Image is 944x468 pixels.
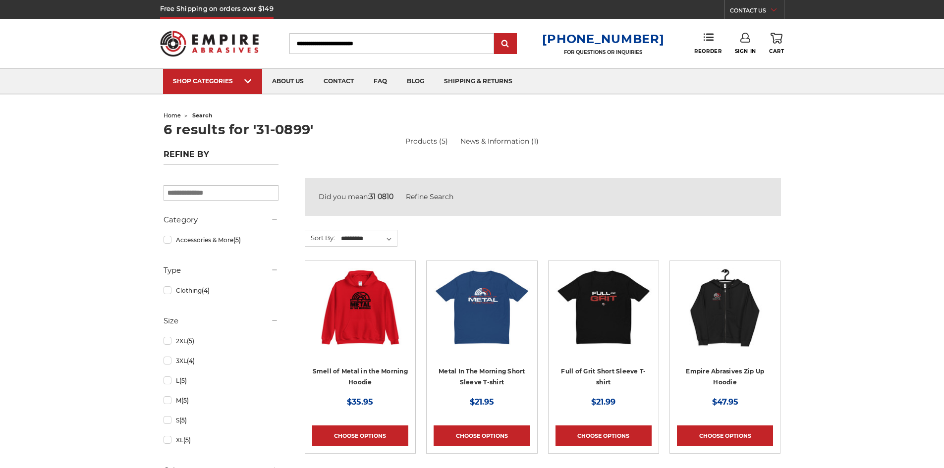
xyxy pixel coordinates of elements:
span: (5) [179,377,187,384]
span: Cart [769,48,784,54]
p: FOR QUESTIONS OR INQUIRIES [542,49,664,55]
a: Accessories & More(5) [164,231,278,249]
a: about us [262,69,314,94]
a: Choose Options [312,425,408,446]
span: (5) [179,416,187,424]
a: home [164,112,181,119]
a: [PHONE_NUMBER] [542,32,664,46]
a: 2XL(5) [164,332,278,350]
h5: Size [164,315,278,327]
a: Cart [769,33,784,54]
a: blog [397,69,434,94]
span: (4) [202,287,210,294]
span: $21.99 [591,397,615,407]
a: CONTACT US [730,5,784,19]
a: Clothing(4) [164,282,278,299]
a: Empire Abrasives - I love the smell of metal in the morning hoodie - Red [312,268,408,395]
span: search [192,112,213,119]
img: Empire Abrasives - I love the smell of metal in the morning hoodie - Red [312,268,408,347]
a: Products (5) [405,136,448,147]
span: $35.95 [347,397,373,407]
h5: Refine by [164,150,278,165]
a: Reorder [694,33,722,54]
span: (5) [233,236,241,244]
img: Empire Abrasives [160,24,259,63]
h5: Type [164,264,278,276]
strong: 31 0810 [369,192,393,201]
a: M(5) [164,392,278,409]
a: Choose Options [555,425,652,446]
a: faq [364,69,397,94]
span: (5) [187,337,194,345]
span: (4) [187,357,195,364]
span: Reorder [694,48,722,54]
a: Refine Search [406,192,453,201]
a: XL(5) [164,431,278,449]
img: Empire Abrasives logo zip up hoodie - black [677,268,773,347]
h5: Category [164,214,278,226]
img: Empire Abrasives Unisex Tshirt - Metal in the Morning - Royal Blue - Flat [434,268,530,347]
label: Sort By: [305,230,335,245]
a: Choose Options [677,425,773,446]
a: L(5) [164,372,278,389]
a: News & Information (1) [460,136,539,147]
div: Did you mean: [319,192,767,202]
a: contact [314,69,364,94]
a: S(5) [164,412,278,429]
h1: 6 results for '31-0899' [164,123,781,136]
input: Submit [496,34,515,54]
a: Empire Abrasives Black Full of Grit T-shirt - flat lay [555,268,652,395]
span: Sign In [735,48,756,54]
span: $21.95 [470,397,494,407]
span: (5) [181,397,189,404]
a: Empire Abrasives logo zip up hoodie - black [677,268,773,395]
span: (5) [183,436,191,444]
a: Choose Options [434,425,530,446]
div: SHOP CATEGORIES [173,77,252,85]
select: Sort By: [339,231,397,246]
a: shipping & returns [434,69,522,94]
a: 3XL(4) [164,352,278,369]
a: Empire Abrasives Unisex Tshirt - Metal in the Morning - Royal Blue - Flat [434,268,530,395]
span: $47.95 [712,397,738,407]
img: Empire Abrasives Black Full of Grit T-shirt - flat lay [555,268,652,347]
